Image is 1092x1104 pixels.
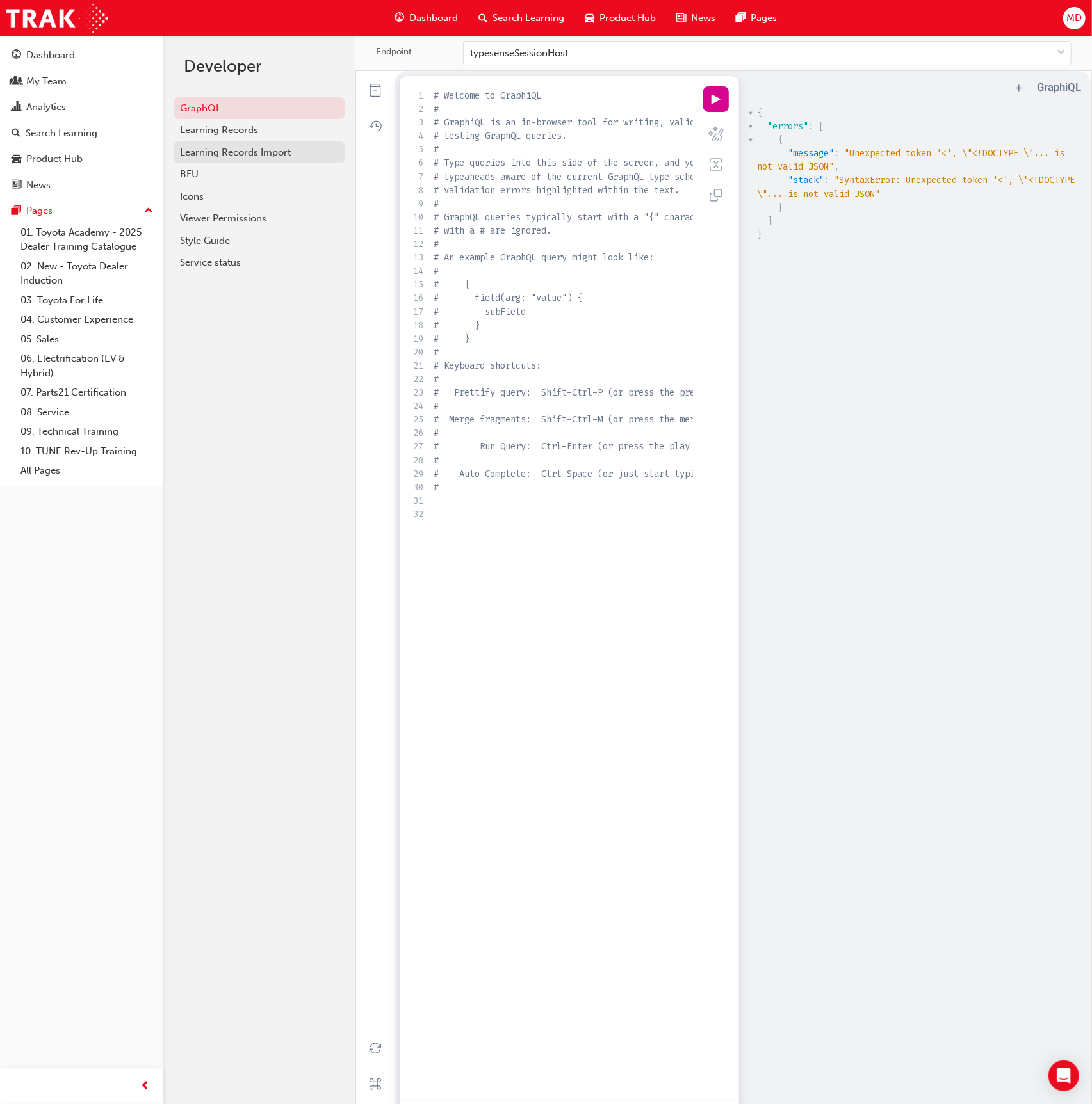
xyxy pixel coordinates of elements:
button: Prettify query (Shift-Ctrl-P) [703,121,729,147]
div: BFU [180,167,339,182]
div: 22 [410,372,423,386]
div: 30 [410,481,423,494]
span: # [434,481,439,493]
a: 04. Customer Experience [15,310,158,330]
span: "SyntaxError: Unexpected token '<', \"<!DOCTYPE \"... is not valid JSON" [757,174,1080,200]
div: 10 [410,211,423,224]
button: Add tab [1011,80,1027,95]
span: search-icon [12,128,20,140]
span: Product Hub [599,11,656,26]
div: 29 [410,467,423,481]
span: car-icon [585,10,594,26]
span: prev-icon [141,1078,151,1094]
div: Style Guide [180,234,339,248]
button: Pages [5,199,158,223]
a: Analytics [5,95,158,119]
span: # [434,346,439,358]
a: guage-iconDashboard [384,5,468,31]
div: 1 [410,89,423,102]
div: Viewer Permissions [180,211,339,226]
a: My Team [5,70,158,93]
span: # An example GraphQL query might look like: [434,252,654,264]
div: 7 [410,170,423,184]
a: 10. TUNE Rev-Up Training [15,442,158,461]
span: guage-icon [395,10,404,26]
img: Trak [6,4,108,33]
button: DashboardMy TeamAnalyticsSearch LearningProduct HubNews [5,41,158,199]
span: guage-icon [12,50,21,61]
a: News [5,173,158,197]
a: 07. Parts21 Certification [15,383,158,403]
span: , [834,161,839,173]
div: Endpoint [376,45,412,58]
em: i [1065,81,1068,93]
span: # Prettify query: Shift-Ctrl-P (or press the prettify button) [434,387,762,399]
span: # [434,373,439,385]
div: Pages [26,204,53,218]
a: Service status [174,252,345,274]
span: # [434,454,439,467]
span: # field(arg: "value") { [434,292,582,304]
div: 28 [410,454,423,467]
span: pages-icon [736,10,746,26]
span: # GraphQL queries typically start with a "{" character. Lines that start [434,211,803,223]
a: GraphiQL [1037,81,1081,93]
a: 03. Toyota For Life [15,291,158,310]
span: # { [434,278,469,291]
a: GraphQL [174,97,345,120]
section: Query Editor [400,76,739,1100]
a: All Pages [15,461,158,481]
span: { [757,107,762,119]
div: Learning Records Import [180,145,339,160]
div: 32 [410,508,423,521]
span: up-icon [144,203,153,220]
a: news-iconNews [666,5,726,31]
span: # } [434,319,480,332]
div: 8 [410,184,423,197]
span: # Type queries into this side of the screen, and you will see intelligent [434,157,808,169]
div: 4 [410,129,423,143]
a: Search Learning [5,122,158,145]
div: 23 [410,386,423,399]
span: News [691,11,715,26]
button: Merge fragments into query (Shift-Ctrl-M) [703,152,729,177]
div: 25 [410,413,423,426]
div: 13 [410,251,423,264]
span: # [434,238,439,250]
span: # Merge fragments: Shift-Ctrl-M (or press the merge button) [434,413,746,426]
button: Show Documentation Explorer [361,76,389,104]
ul: Select active operation [395,80,410,95]
a: 01. Toyota Academy - 2025 Dealer Training Catalogue [15,223,158,257]
span: # typeaheads aware of the current GraphQL type schema and live syntax and [434,171,808,183]
span: : [834,147,839,159]
span: # subField [434,306,526,318]
span: down-icon [1057,45,1066,61]
div: 16 [410,291,423,305]
div: Open Intercom Messenger [1048,1060,1079,1091]
span: # [434,198,439,210]
button: Open short keys dialog [361,1070,389,1098]
div: 20 [410,346,423,359]
div: 18 [410,319,423,332]
span: # testing GraphQL queries. [434,130,567,142]
a: pages-iconPages [726,5,787,31]
button: MD [1063,7,1086,29]
div: 15 [410,278,423,291]
span: # [434,400,439,412]
a: Icons [174,186,345,208]
span: car-icon [12,154,21,165]
span: Pages [751,11,777,26]
div: Search Learning [26,126,97,141]
span: # } [434,333,469,345]
span: # [434,143,439,156]
span: people-icon [12,76,21,88]
span: # GraphiQL is an in-browser tool for writing, validating, and [434,116,746,129]
div: 12 [410,237,423,251]
span: "message" [788,147,834,159]
span: news-icon [12,180,21,191]
a: search-iconSearch Learning [468,5,575,31]
span: } [757,228,762,241]
a: 06. Electrification (EV & Hybrid) [15,349,158,383]
span: # [434,103,439,115]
